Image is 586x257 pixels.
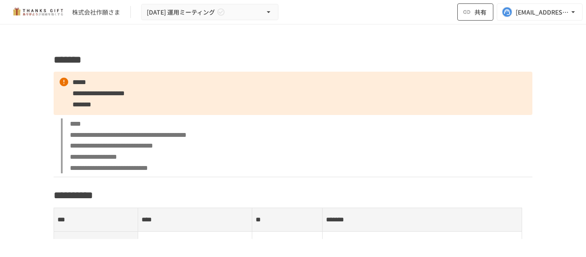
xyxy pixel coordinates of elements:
[10,5,65,19] img: mMP1OxWUAhQbsRWCurg7vIHe5HqDpP7qZo7fRoNLXQh
[72,8,120,17] div: 株式会社作願さま
[141,4,278,21] button: [DATE] 運用ミーティング
[147,7,215,18] span: [DATE] 運用ミーティング
[497,3,583,21] button: [EMAIL_ADDRESS][DOMAIN_NAME]
[516,7,569,18] div: [EMAIL_ADDRESS][DOMAIN_NAME]
[474,7,486,17] span: 共有
[457,3,493,21] button: 共有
